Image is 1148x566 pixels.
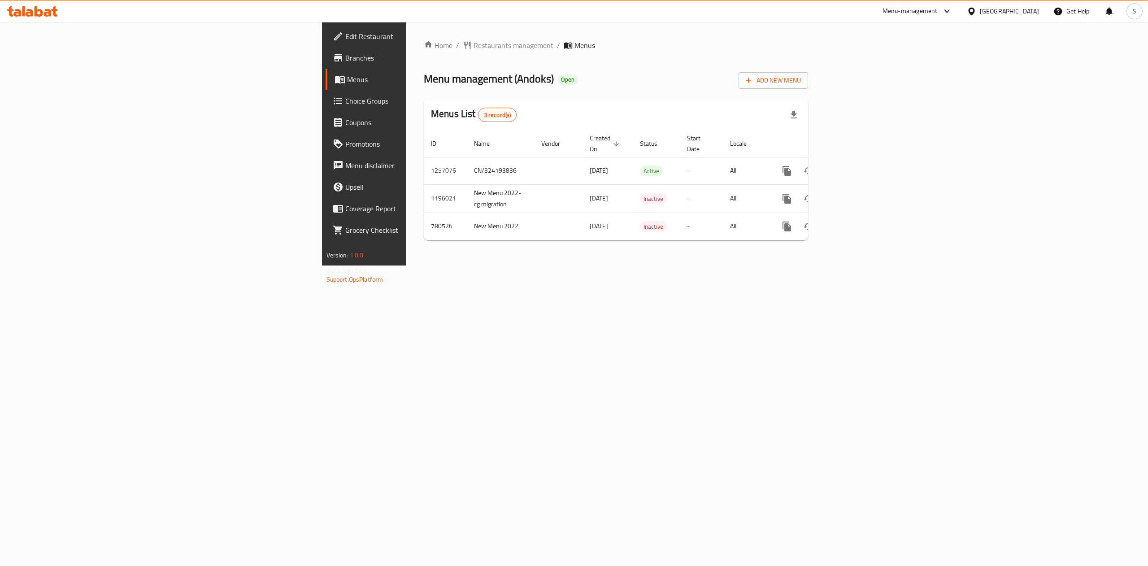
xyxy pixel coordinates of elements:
[326,176,514,198] a: Upsell
[431,138,448,149] span: ID
[326,69,514,90] a: Menus
[326,198,514,219] a: Coverage Report
[776,160,798,182] button: more
[424,40,808,51] nav: breadcrumb
[345,96,507,106] span: Choice Groups
[798,216,819,237] button: Change Status
[769,130,870,157] th: Actions
[1133,6,1136,16] span: S
[557,74,578,85] div: Open
[478,111,517,119] span: 3 record(s)
[783,104,804,126] div: Export file
[798,188,819,209] button: Change Status
[640,194,667,204] span: Inactive
[590,220,608,232] span: [DATE]
[345,31,507,42] span: Edit Restaurant
[326,90,514,112] a: Choice Groups
[739,72,808,89] button: Add New Menu
[326,265,368,276] span: Get support on:
[776,188,798,209] button: more
[574,40,595,51] span: Menus
[326,155,514,176] a: Menu disclaimer
[345,52,507,63] span: Branches
[326,26,514,47] a: Edit Restaurant
[883,6,938,17] div: Menu-management
[723,213,769,240] td: All
[590,165,608,176] span: [DATE]
[345,225,507,235] span: Grocery Checklist
[326,274,383,285] a: Support.OpsPlatform
[680,184,723,213] td: -
[326,249,348,261] span: Version:
[345,117,507,128] span: Coupons
[326,219,514,241] a: Grocery Checklist
[474,138,501,149] span: Name
[478,108,517,122] div: Total records count
[326,47,514,69] a: Branches
[980,6,1039,16] div: [GEOGRAPHIC_DATA]
[680,213,723,240] td: -
[723,157,769,184] td: All
[730,138,758,149] span: Locale
[590,192,608,204] span: [DATE]
[746,75,801,86] span: Add New Menu
[640,166,663,176] span: Active
[640,222,667,232] span: Inactive
[347,74,507,85] span: Menus
[431,107,517,122] h2: Menus List
[557,40,560,51] li: /
[776,216,798,237] button: more
[424,130,870,240] table: enhanced table
[557,76,578,83] span: Open
[590,133,622,154] span: Created On
[345,182,507,192] span: Upsell
[723,184,769,213] td: All
[326,133,514,155] a: Promotions
[350,249,364,261] span: 1.0.0
[640,193,667,204] div: Inactive
[345,139,507,149] span: Promotions
[640,221,667,232] div: Inactive
[326,112,514,133] a: Coupons
[640,138,669,149] span: Status
[345,160,507,171] span: Menu disclaimer
[680,157,723,184] td: -
[345,203,507,214] span: Coverage Report
[798,160,819,182] button: Change Status
[687,133,712,154] span: Start Date
[541,138,572,149] span: Vendor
